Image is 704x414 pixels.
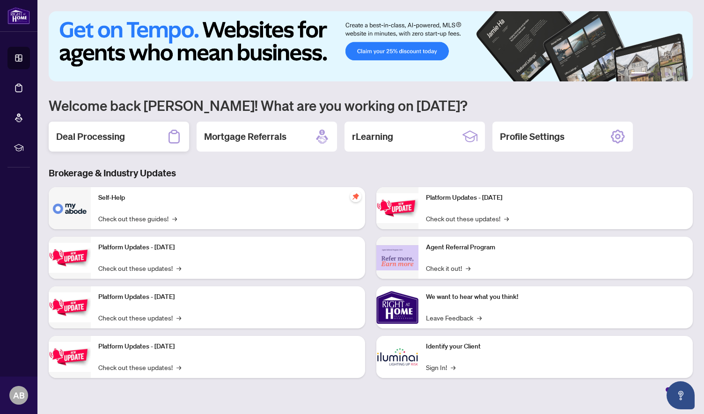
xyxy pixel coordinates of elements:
button: 2 [650,72,653,76]
span: → [176,263,181,273]
p: Self-Help [98,193,358,203]
span: → [451,362,455,372]
a: Check out these updates!→ [426,213,509,224]
p: Platform Updates - [DATE] [426,193,685,203]
h2: rLearning [352,130,393,143]
img: Platform Updates - June 23, 2025 [376,193,418,223]
img: Self-Help [49,187,91,229]
span: → [477,312,482,323]
img: Platform Updates - July 21, 2025 [49,292,91,322]
span: → [466,263,470,273]
img: Agent Referral Program [376,245,418,271]
button: 4 [665,72,668,76]
a: Check it out!→ [426,263,470,273]
p: Platform Updates - [DATE] [98,292,358,302]
span: → [176,312,181,323]
p: Identify your Client [426,341,685,352]
img: Identify your Client [376,336,418,378]
img: logo [7,7,30,24]
a: Check out these updates!→ [98,312,181,323]
h1: Welcome back [PERSON_NAME]! What are you working on [DATE]? [49,96,693,114]
span: AB [13,389,25,402]
h2: Profile Settings [500,130,565,143]
p: Platform Updates - [DATE] [98,341,358,352]
button: 5 [672,72,676,76]
a: Leave Feedback→ [426,312,482,323]
p: We want to hear what you think! [426,292,685,302]
h2: Deal Processing [56,130,125,143]
h2: Mortgage Referrals [204,130,286,143]
p: Agent Referral Program [426,242,685,253]
img: Platform Updates - September 16, 2025 [49,243,91,272]
a: Check out these updates!→ [98,362,181,372]
button: 3 [657,72,661,76]
a: Check out these updates!→ [98,263,181,273]
a: Sign In!→ [426,362,455,372]
span: pushpin [350,191,361,202]
button: 6 [680,72,683,76]
span: → [176,362,181,372]
button: 1 [631,72,646,76]
p: Platform Updates - [DATE] [98,242,358,253]
img: We want to hear what you think! [376,286,418,328]
img: Slide 0 [49,11,693,81]
h3: Brokerage & Industry Updates [49,167,693,180]
span: → [504,213,509,224]
img: Platform Updates - July 8, 2025 [49,342,91,371]
button: Open asap [667,381,695,409]
a: Check out these guides!→ [98,213,177,224]
span: → [172,213,177,224]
